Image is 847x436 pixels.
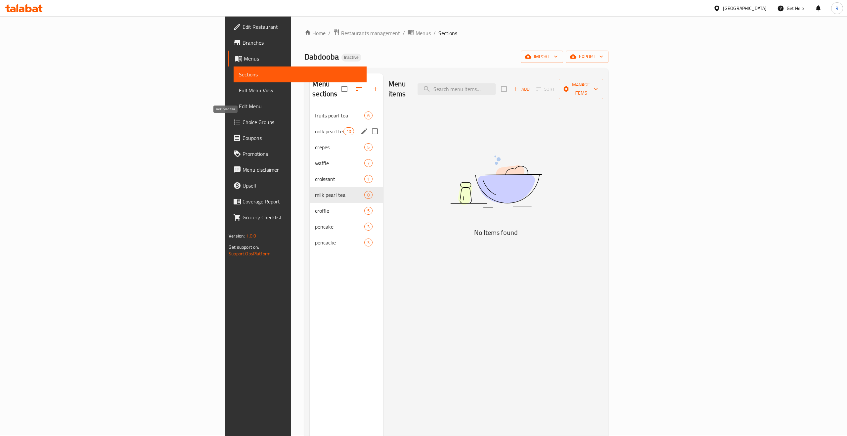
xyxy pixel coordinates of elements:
[228,146,367,162] a: Promotions
[365,112,372,119] span: 6
[310,203,383,219] div: croffle5
[413,138,579,226] img: dish.svg
[511,84,532,94] button: Add
[315,159,364,167] span: waffle
[310,187,383,203] div: milk pearl tea0
[243,150,362,158] span: Promotions
[364,111,373,119] div: items
[367,81,383,97] button: Add section
[521,51,563,63] button: import
[337,82,351,96] span: Select all sections
[365,208,372,214] span: 5
[364,175,373,183] div: items
[243,166,362,174] span: Menu disclaimer
[310,171,383,187] div: croissant1
[229,243,259,251] span: Get support on:
[365,240,372,246] span: 3
[234,82,367,98] a: Full Menu View
[315,127,343,135] span: milk pearl tea
[413,227,579,238] h5: No Items found
[364,143,373,151] div: items
[243,39,362,47] span: Branches
[228,130,367,146] a: Coupons
[835,5,838,12] span: R
[344,128,354,135] span: 10
[228,209,367,225] a: Grocery Checklist
[246,232,256,240] span: 1.0.0
[364,207,373,215] div: items
[243,213,362,221] span: Grocery Checklist
[315,175,364,183] span: croissant
[723,5,767,12] div: [GEOGRAPHIC_DATA]
[228,162,367,178] a: Menu disclaimer
[365,144,372,151] span: 5
[315,143,364,151] span: crepes
[364,239,373,246] div: items
[365,224,372,230] span: 3
[403,29,405,37] li: /
[532,84,559,94] span: Sort items
[315,223,364,231] span: pencake
[234,98,367,114] a: Edit Menu
[365,192,372,198] span: 0
[310,235,383,250] div: pencacke3
[310,105,383,253] nav: Menu sections
[571,53,603,61] span: export
[243,118,362,126] span: Choice Groups
[364,191,373,199] div: items
[388,79,410,99] h2: Menu items
[239,86,362,94] span: Full Menu View
[351,81,367,97] span: Sort sections
[228,178,367,194] a: Upsell
[341,29,400,37] span: Restaurants management
[310,139,383,155] div: crepes5
[416,29,431,37] span: Menus
[365,160,372,166] span: 7
[418,83,496,95] input: search
[343,127,354,135] div: items
[333,29,400,37] a: Restaurants management
[315,111,364,119] span: fruits pearl tea
[359,126,369,136] button: edit
[229,249,271,258] a: Support.OpsPlatform
[511,84,532,94] span: Add item
[310,108,383,123] div: fruits pearl tea6
[526,53,558,61] span: import
[228,114,367,130] a: Choice Groups
[243,134,362,142] span: Coupons
[433,29,436,37] li: /
[228,194,367,209] a: Coverage Report
[243,197,362,205] span: Coverage Report
[566,51,608,63] button: export
[310,155,383,171] div: waffle7
[229,232,245,240] span: Version:
[315,191,364,199] span: milk pearl tea
[228,51,367,66] a: Menus
[315,207,364,215] span: croffle
[513,85,530,93] span: Add
[564,81,598,97] span: Manage items
[239,70,362,78] span: Sections
[239,102,362,110] span: Edit Menu
[243,182,362,190] span: Upsell
[559,79,603,99] button: Manage items
[364,159,373,167] div: items
[228,35,367,51] a: Branches
[228,19,367,35] a: Edit Restaurant
[310,219,383,235] div: pencake3
[438,29,457,37] span: Sections
[408,29,431,37] a: Menus
[243,23,362,31] span: Edit Restaurant
[244,55,362,63] span: Menus
[315,239,364,246] span: pencacke
[310,123,383,139] div: milk pearl tea10edit
[234,66,367,82] a: Sections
